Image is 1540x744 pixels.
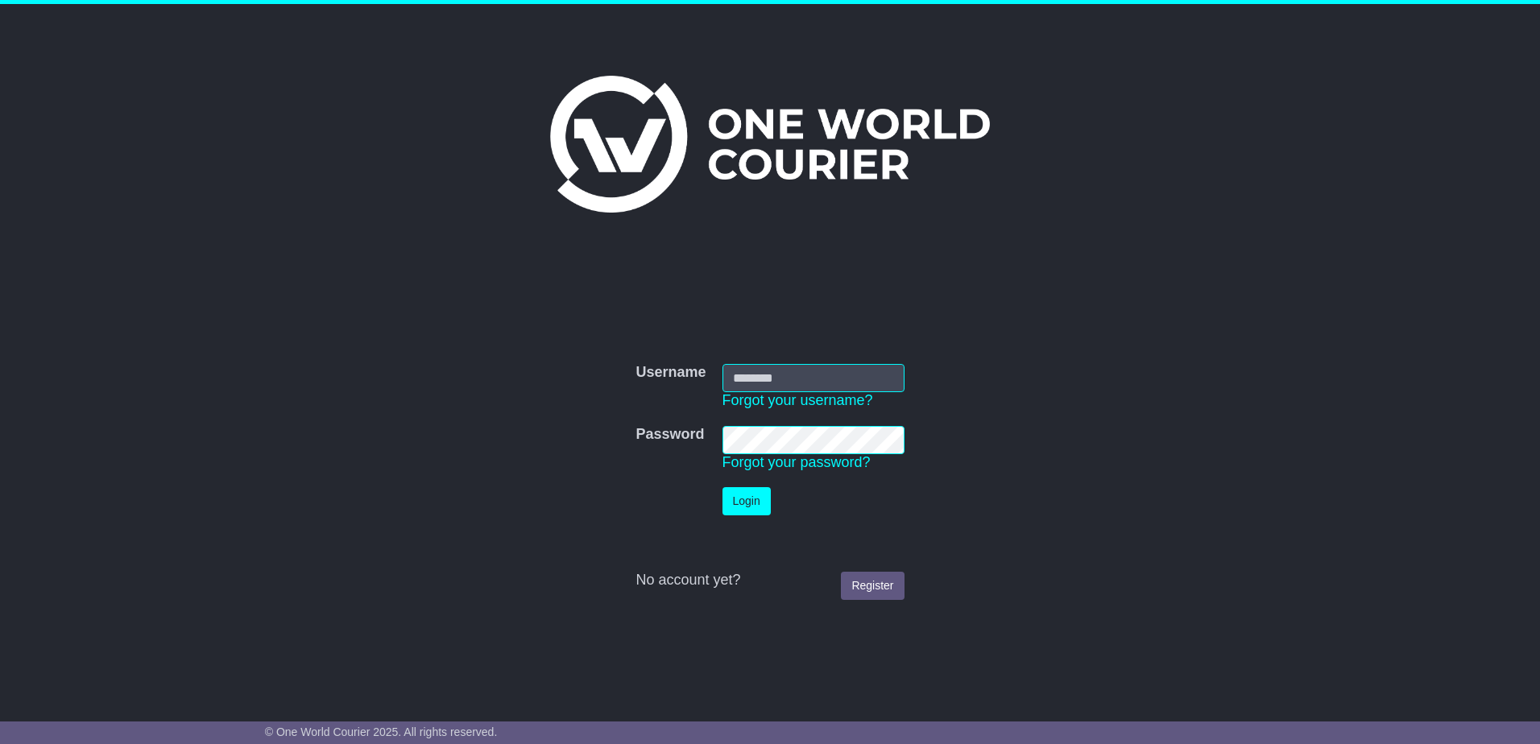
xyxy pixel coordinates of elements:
label: Password [635,426,704,444]
a: Forgot your password? [722,454,871,470]
button: Login [722,487,771,515]
label: Username [635,364,706,382]
img: One World [550,76,990,213]
a: Forgot your username? [722,392,873,408]
div: No account yet? [635,572,904,589]
a: Register [841,572,904,600]
span: © One World Courier 2025. All rights reserved. [265,725,498,738]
